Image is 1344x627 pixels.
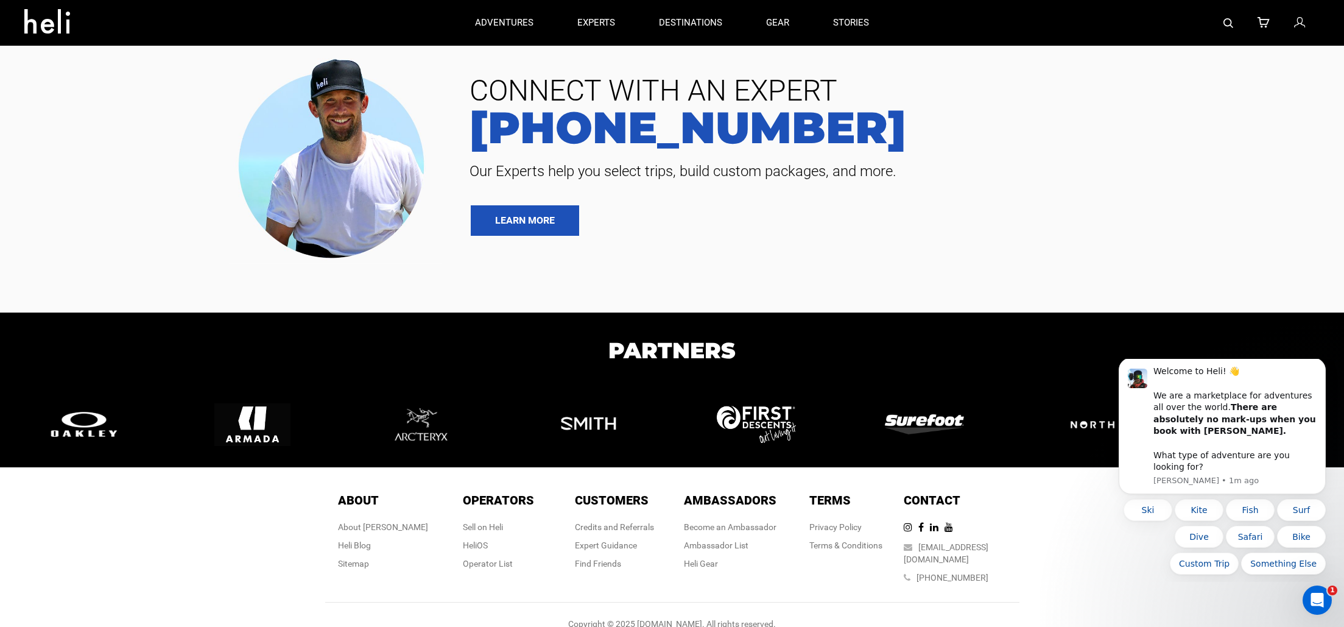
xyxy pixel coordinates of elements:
a: Become an Ambassador [684,522,776,532]
iframe: Intercom notifications message [1100,359,1344,582]
img: logo [214,386,290,462]
img: search-bar-icon.svg [1223,18,1233,28]
p: destinations [659,16,722,29]
button: Quick reply: Kite [74,140,123,162]
button: Quick reply: Something Else [141,194,225,216]
span: CONNECT WITH AN EXPERT [460,76,1326,105]
span: Ambassadors [684,493,776,508]
a: HeliOS [463,540,488,550]
a: LEARN MORE [471,205,579,236]
p: adventures [475,16,533,29]
span: Our Experts help you select trips, build custom packages, and more. [460,161,1326,181]
button: Quick reply: Dive [74,167,123,189]
iframe: Intercom live chat [1303,586,1332,615]
a: Heli Blog [338,540,371,550]
div: Welcome to Heli! 👋 We are a marketplace for adventures all over the world. What type of adventure... [53,7,216,114]
img: contact our team [229,49,442,264]
div: Find Friends [575,558,654,570]
p: experts [577,16,615,29]
button: Quick reply: Surf [177,140,225,162]
button: Quick reply: Fish [125,140,174,162]
img: logo [44,409,124,440]
a: [PHONE_NUMBER] [917,573,988,583]
div: Ambassador List [684,539,776,551]
button: Quick reply: Custom Trip [69,194,138,216]
b: There are absolutely no mark-ups when you book with [PERSON_NAME]. [53,43,216,77]
div: Sitemap [338,558,428,570]
span: 1 [1328,586,1337,595]
a: [EMAIL_ADDRESS][DOMAIN_NAME] [904,542,988,564]
p: Message from Carl, sent 1m ago [53,116,216,127]
button: Quick reply: Bike [177,167,225,189]
button: Quick reply: Safari [125,167,174,189]
span: Contact [904,493,960,508]
a: Heli Gear [684,559,718,569]
img: logo [551,386,627,462]
a: Credits and Referrals [575,522,654,532]
span: About [338,493,379,508]
span: Operators [463,493,534,508]
img: logo [1053,404,1132,445]
button: Quick reply: Ski [23,140,72,162]
img: logo [382,386,459,462]
a: Expert Guidance [575,540,637,550]
img: Profile image for Carl [27,10,47,29]
div: Quick reply options [18,140,225,216]
div: Sell on Heli [463,521,534,533]
img: logo [885,414,964,434]
div: About [PERSON_NAME] [338,521,428,533]
span: Terms [809,493,851,508]
div: Message content [53,7,216,114]
a: [PHONE_NUMBER] [460,105,1326,149]
div: Operator List [463,558,534,570]
span: Customers [575,493,649,508]
a: Terms & Conditions [809,540,882,550]
a: Privacy Policy [809,522,862,532]
img: logo [717,406,796,442]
